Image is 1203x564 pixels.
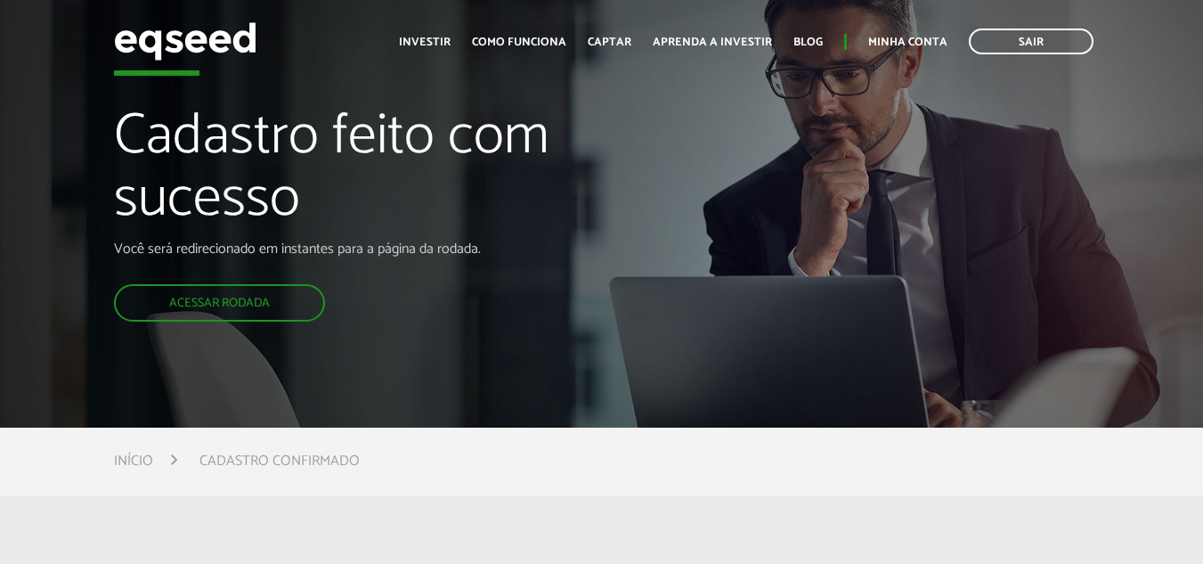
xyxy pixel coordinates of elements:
p: Você será redirecionado em instantes para a página da rodada. [114,241,689,257]
a: Blog [793,37,823,48]
a: Aprenda a investir [653,37,772,48]
h1: Cadastro feito com sucesso [114,106,689,241]
a: Sair [969,29,1093,54]
a: Como funciona [472,37,566,48]
img: EqSeed [114,18,256,65]
a: Investir [399,37,451,48]
a: Captar [588,37,631,48]
a: Minha conta [868,37,947,48]
li: Cadastro confirmado [199,449,360,473]
a: Início [114,454,153,469]
a: Acessar rodada [114,284,325,322]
